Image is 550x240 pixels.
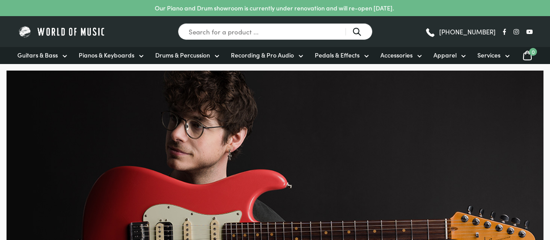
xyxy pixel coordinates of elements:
[79,51,134,60] span: Pianos & Keyboards
[529,48,537,56] span: 0
[17,25,107,38] img: World of Music
[315,51,360,60] span: Pedals & Effects
[178,23,373,40] input: Search for a product ...
[425,25,496,38] a: [PHONE_NUMBER]
[155,51,210,60] span: Drums & Percussion
[477,51,500,60] span: Services
[439,28,496,35] span: [PHONE_NUMBER]
[155,3,394,13] p: Our Piano and Drum showroom is currently under renovation and will re-open [DATE].
[17,51,58,60] span: Guitars & Bass
[231,51,294,60] span: Recording & Pro Audio
[433,51,457,60] span: Apparel
[424,144,550,240] iframe: Chat with our support team
[380,51,413,60] span: Accessories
